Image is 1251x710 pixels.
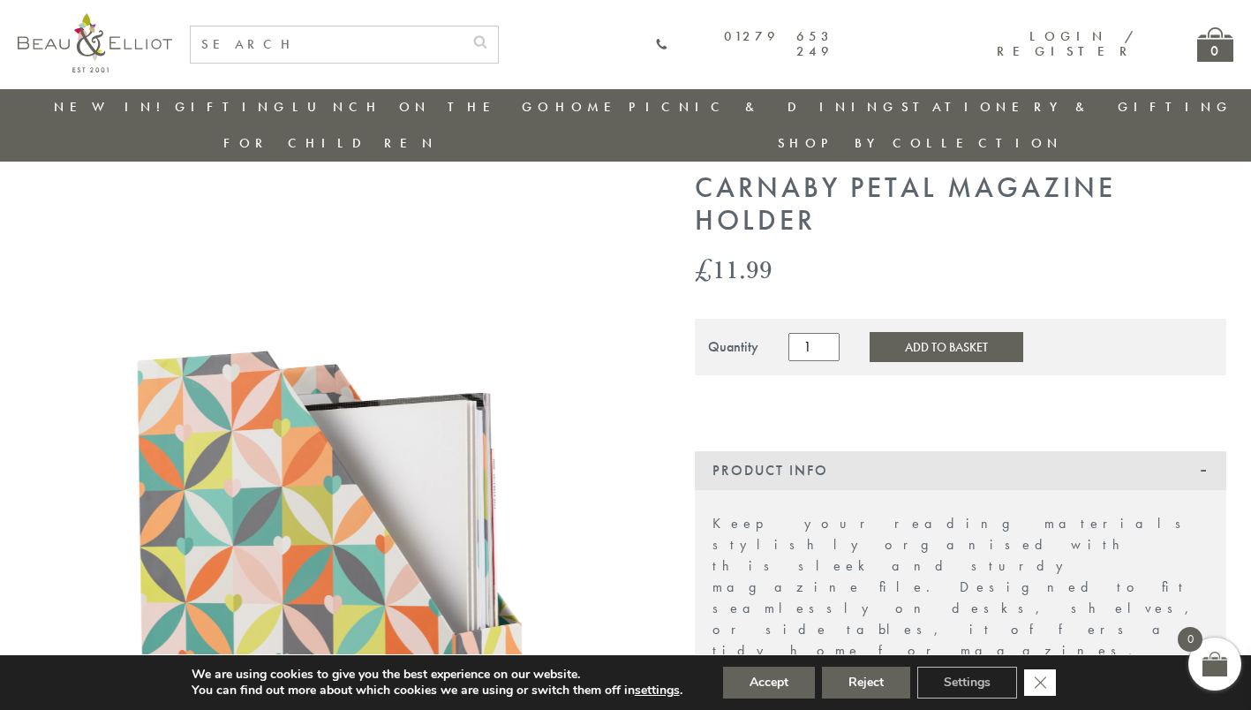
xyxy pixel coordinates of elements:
[175,98,290,116] a: Gifting
[223,134,438,152] a: For Children
[870,332,1023,362] button: Add to Basket
[555,98,626,116] a: Home
[191,26,463,63] input: SEARCH
[292,98,554,116] a: Lunch On The Go
[192,683,682,699] p: You can find out more about which cookies we are using or switch them off in .
[788,333,840,361] input: Product quantity
[695,251,772,287] bdi: 11.99
[18,13,172,72] img: logo
[1197,27,1233,62] a: 0
[192,667,682,683] p: We are using cookies to give you the best experience on our website.
[778,134,1063,152] a: Shop by collection
[723,667,815,699] button: Accept
[1024,669,1056,696] button: Close GDPR Cookie Banner
[997,27,1135,60] a: Login / Register
[695,451,1226,490] div: Product Info
[1178,627,1202,652] span: 0
[635,683,680,699] button: settings
[901,98,1232,116] a: Stationery & Gifting
[708,339,758,355] div: Quantity
[629,98,899,116] a: Picnic & Dining
[917,667,1017,699] button: Settings
[54,98,172,116] a: New in!
[691,386,1230,428] iframe: Secure express checkout frame
[822,667,910,699] button: Reject
[695,251,712,287] span: £
[695,172,1226,238] h1: Carnaby Petal Magazine Holder
[655,29,833,60] a: 01279 653 249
